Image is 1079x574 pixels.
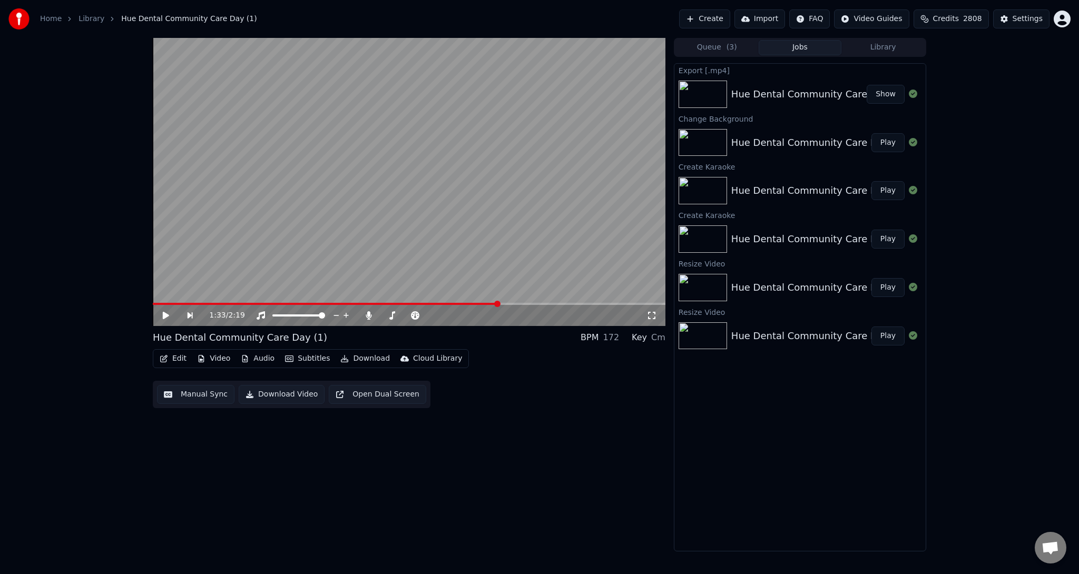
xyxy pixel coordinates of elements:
[867,85,905,104] button: Show
[933,14,959,24] span: Credits
[603,331,620,344] div: 172
[153,330,327,345] div: Hue Dental Community Care Day (1)
[281,351,334,366] button: Subtitles
[841,40,925,55] button: Library
[121,14,257,24] span: Hue Dental Community Care Day (1)
[329,385,426,404] button: Open Dual Screen
[993,9,1049,28] button: Settings
[674,112,926,125] div: Change Background
[674,160,926,173] div: Create Karaoke
[731,183,889,198] div: Hue Dental Community Care Day
[237,351,279,366] button: Audio
[239,385,325,404] button: Download Video
[727,42,737,53] span: ( 3 )
[209,310,234,321] div: /
[40,14,62,24] a: Home
[759,40,842,55] button: Jobs
[1035,532,1066,563] div: Open chat
[871,278,905,297] button: Play
[679,9,730,28] button: Create
[734,9,785,28] button: Import
[581,331,599,344] div: BPM
[675,40,759,55] button: Queue
[1013,14,1043,24] div: Settings
[871,181,905,200] button: Play
[79,14,104,24] a: Library
[731,87,906,102] div: Hue Dental Community Care Day (1)
[336,351,394,366] button: Download
[413,353,462,364] div: Cloud Library
[651,331,665,344] div: Cm
[674,305,926,318] div: Resize Video
[963,14,982,24] span: 2808
[155,351,191,366] button: Edit
[8,8,30,29] img: youka
[871,133,905,152] button: Play
[789,9,830,28] button: FAQ
[871,230,905,249] button: Play
[40,14,257,24] nav: breadcrumb
[209,310,225,321] span: 1:33
[871,326,905,345] button: Play
[731,329,906,343] div: Hue Dental Community Care Day (1)
[674,64,926,76] div: Export [.mp4]
[193,351,234,366] button: Video
[731,232,889,246] div: Hue Dental Community Care Day
[228,310,244,321] span: 2:19
[914,9,989,28] button: Credits2808
[674,257,926,270] div: Resize Video
[157,385,234,404] button: Manual Sync
[834,9,909,28] button: Video Guides
[632,331,647,344] div: Key
[674,209,926,221] div: Create Karaoke
[731,135,906,150] div: Hue Dental Community Care Day (1)
[731,280,906,295] div: Hue Dental Community Care Day (1)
